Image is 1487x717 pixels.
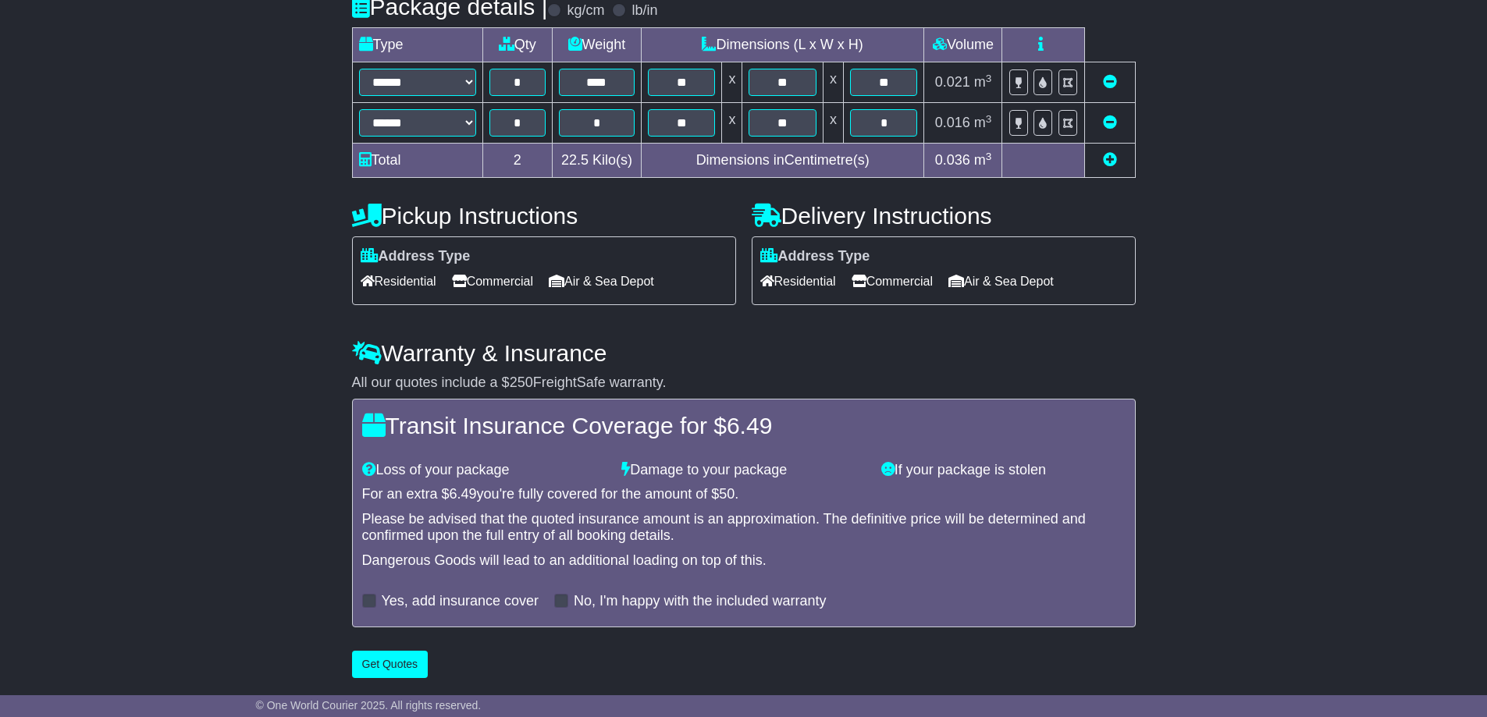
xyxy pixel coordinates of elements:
td: Total [352,144,482,178]
div: Please be advised that the quoted insurance amount is an approximation. The definitive price will... [362,511,1126,545]
td: Kilo(s) [552,144,641,178]
sup: 3 [986,151,992,162]
sup: 3 [986,113,992,125]
span: Residential [760,269,836,293]
td: 2 [482,144,552,178]
span: Commercial [452,269,533,293]
span: m [974,115,992,130]
span: Residential [361,269,436,293]
label: Address Type [361,248,471,265]
label: Yes, add insurance cover [382,593,539,610]
td: x [823,103,843,144]
div: Dangerous Goods will lead to an additional loading on top of this. [362,552,1126,570]
span: 250 [510,374,533,390]
a: Remove this item [1103,74,1117,90]
h4: Delivery Instructions [752,203,1136,229]
label: No, I'm happy with the included warranty [574,593,827,610]
td: Volume [924,28,1002,62]
span: 6.49 [727,413,772,438]
label: Address Type [760,248,870,265]
a: Remove this item [1103,115,1117,130]
div: For an extra $ you're fully covered for the amount of $ . [362,486,1126,503]
span: 50 [719,486,735,502]
label: kg/cm [567,2,604,20]
button: Get Quotes [352,651,429,678]
span: Commercial [852,269,933,293]
div: If your package is stolen [873,462,1133,479]
td: Weight [552,28,641,62]
h4: Pickup Instructions [352,203,736,229]
span: 22.5 [561,152,589,168]
td: Type [352,28,482,62]
span: 0.021 [935,74,970,90]
td: Dimensions (L x W x H) [641,28,924,62]
h4: Warranty & Insurance [352,340,1136,366]
td: x [722,103,742,144]
span: 6.49 [450,486,477,502]
a: Add new item [1103,152,1117,168]
span: 0.016 [935,115,970,130]
td: x [722,62,742,103]
span: 0.036 [935,152,970,168]
div: Loss of your package [354,462,614,479]
span: m [974,74,992,90]
span: m [974,152,992,168]
label: lb/in [631,2,657,20]
h4: Transit Insurance Coverage for $ [362,413,1126,438]
span: Air & Sea Depot [549,269,654,293]
td: Qty [482,28,552,62]
td: Dimensions in Centimetre(s) [641,144,924,178]
div: Damage to your package [614,462,873,479]
span: © One World Courier 2025. All rights reserved. [256,699,482,712]
span: Air & Sea Depot [948,269,1054,293]
div: All our quotes include a $ FreightSafe warranty. [352,374,1136,392]
td: x [823,62,843,103]
sup: 3 [986,73,992,84]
